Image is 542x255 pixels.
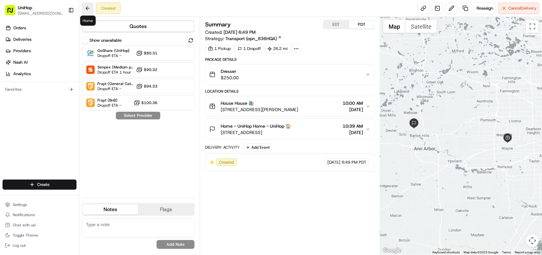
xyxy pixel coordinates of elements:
[97,53,130,58] span: Dropoff ETA -
[3,221,77,230] button: Chat with us!
[37,182,50,188] span: Create
[108,63,116,71] button: Start new chat
[265,44,291,53] div: 26.2 mi
[205,145,240,150] div: Delivery Activity
[60,125,102,132] span: API Documentation
[464,251,498,254] span: Map data ©2025 Google
[343,123,363,129] span: 10:39 AM
[205,89,375,94] div: Location Details
[343,106,363,113] span: [DATE]
[97,98,121,103] span: Frayt (BnB)
[13,71,31,77] span: Analytics
[18,4,32,11] button: UniHop
[4,123,51,134] a: 📗Knowledge Base
[13,37,31,42] span: Deliveries
[63,141,77,146] span: Pylon
[221,100,254,106] span: House House 🛍️
[90,38,122,43] label: Show unavailable
[138,204,194,215] button: Flags
[29,67,87,73] div: We're available if you need us!
[54,126,59,131] div: 💻
[20,99,51,104] span: [PERSON_NAME]
[136,67,157,73] button: $90.32
[97,70,134,75] span: Dropoff ETA 1 hour
[3,200,77,209] button: Settings
[205,29,256,35] span: Created:
[526,234,539,247] button: Map camera controls
[327,159,340,165] span: [DATE]
[13,48,31,54] span: Providers
[17,41,105,48] input: Clear
[221,68,239,74] span: Dresser
[18,11,63,16] button: [EMAIL_ADDRESS][DOMAIN_NAME]
[6,61,18,73] img: 1736555255976-a54dd68f-1ca7-489b-9aae-adbdc363a1c4
[13,61,25,73] img: 8016278978528_b943e370aa5ada12b00a_72.png
[6,26,116,36] p: Welcome 👋
[13,60,28,65] span: Nash AI
[3,46,79,56] a: Providers
[86,99,95,107] img: Frayt (BnB)
[6,93,17,103] img: Brigitte Vinadas
[225,35,282,42] a: Transport (opn_836HQA)
[6,126,11,131] div: 📗
[3,69,79,79] a: Analytics
[221,106,298,113] span: [STREET_ADDRESS][PERSON_NAME]
[86,82,95,90] img: Frayt (General Catering)
[83,204,138,215] button: Notes
[13,212,35,217] span: Notifications
[405,20,437,33] button: Show satellite imagery
[136,50,157,56] button: $80.31
[45,141,77,146] a: Powered byPylon
[221,129,291,136] span: [STREET_ADDRESS]
[97,81,134,86] span: Frayt (General Catering)
[13,202,27,207] span: Settings
[13,243,26,248] span: Log out
[141,100,157,105] span: $100.36
[205,44,234,53] div: 1 Pickup
[86,66,95,74] img: Senpex (Medium package / catering)
[3,57,79,67] a: Nash AI
[144,84,157,89] span: $94.33
[343,129,363,136] span: [DATE]
[3,84,77,95] div: Favorites
[29,61,104,67] div: Start new chat
[98,82,116,89] button: See all
[235,44,264,53] div: 1 Dropoff
[349,20,374,29] button: PDT
[324,20,349,29] button: EDT
[13,25,26,31] span: Orders
[3,34,79,45] a: Deliveries
[508,5,537,11] span: Cancel Delivery
[51,123,104,134] a: 💻API Documentation
[205,119,374,139] button: Home - UniHop Home - UniHop 🏠[STREET_ADDRESS]10:39 AM[DATE]
[86,49,95,57] img: GoShare (UniHop)
[502,251,511,254] a: Terms (opens in new tab)
[205,35,282,42] div: Strategy:
[134,100,157,106] button: $100.36
[526,20,539,33] button: Toggle fullscreen view
[383,20,405,33] button: Show street map
[3,23,79,33] a: Orders
[97,48,130,53] span: GoShare (UniHop)
[225,35,277,42] span: Transport (opn_836HQA)
[136,83,157,89] button: $94.33
[80,16,96,26] div: Home
[474,3,496,14] button: Reassign
[221,123,291,129] span: Home - UniHop Home - UniHop 🏠
[219,159,234,165] span: Created
[382,246,403,255] a: Open this area in Google Maps (opens a new window)
[144,67,157,72] span: $90.32
[221,74,239,81] span: $250.00
[244,144,272,151] button: Add Event
[205,57,375,62] div: Package Details
[97,86,134,91] span: Dropoff ETA -
[382,246,403,255] img: Google
[83,21,194,32] button: Quotes
[205,64,374,85] button: Dresser$250.00
[205,22,231,27] h3: Summary
[3,180,77,190] button: Create
[6,83,43,88] div: Past conversations
[3,210,77,219] button: Notifications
